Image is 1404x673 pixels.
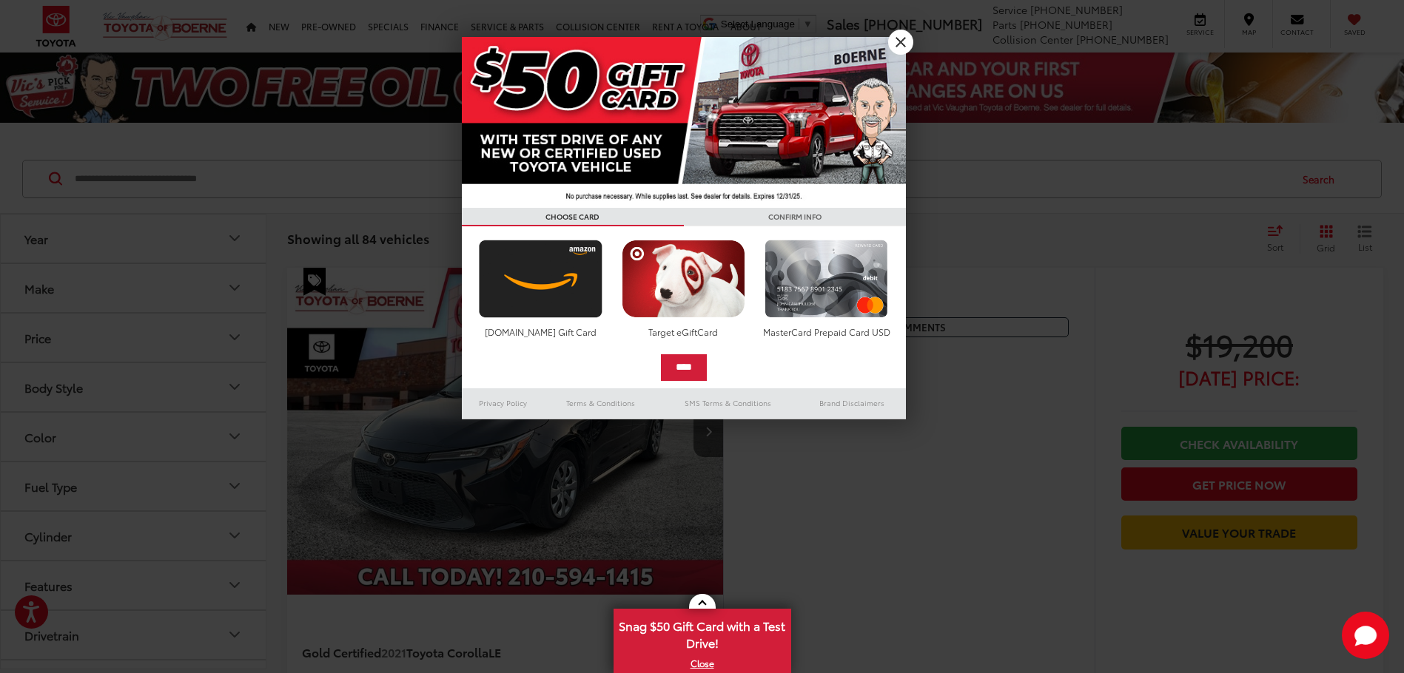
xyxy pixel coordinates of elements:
[475,240,606,318] img: amazoncard.png
[615,610,790,655] span: Snag $50 Gift Card with a Test Drive!
[1342,612,1389,659] button: Toggle Chat Window
[684,208,906,226] h3: CONFIRM INFO
[761,240,892,318] img: mastercard.png
[462,394,545,412] a: Privacy Policy
[798,394,906,412] a: Brand Disclaimers
[1342,612,1389,659] svg: Start Chat
[618,240,749,318] img: targetcard.png
[761,325,892,338] div: MasterCard Prepaid Card USD
[475,325,606,338] div: [DOMAIN_NAME] Gift Card
[618,325,749,338] div: Target eGiftCard
[658,394,798,412] a: SMS Terms & Conditions
[544,394,657,412] a: Terms & Conditions
[462,208,684,226] h3: CHOOSE CARD
[462,37,906,208] img: 42635_top_851395.jpg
